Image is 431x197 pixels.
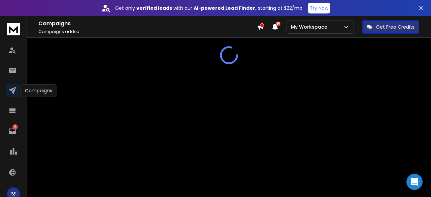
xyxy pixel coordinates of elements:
h1: Campaigns [38,20,257,28]
span: 50 [276,22,280,26]
p: My Workspace [291,24,330,30]
p: Get only with our starting at $22/mo [115,5,302,11]
strong: AI-powered Lead Finder, [194,5,257,11]
div: Campaigns [21,84,57,97]
p: Campaigns added [38,29,257,34]
a: 4 [6,124,19,138]
div: Open Intercom Messenger [406,174,423,190]
button: Get Free Credits [362,20,419,34]
strong: verified leads [136,5,172,11]
button: Try Now [308,3,330,13]
p: 4 [12,124,18,130]
p: Get Free Credits [376,24,415,30]
img: logo [7,23,20,35]
p: Try Now [310,5,328,11]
